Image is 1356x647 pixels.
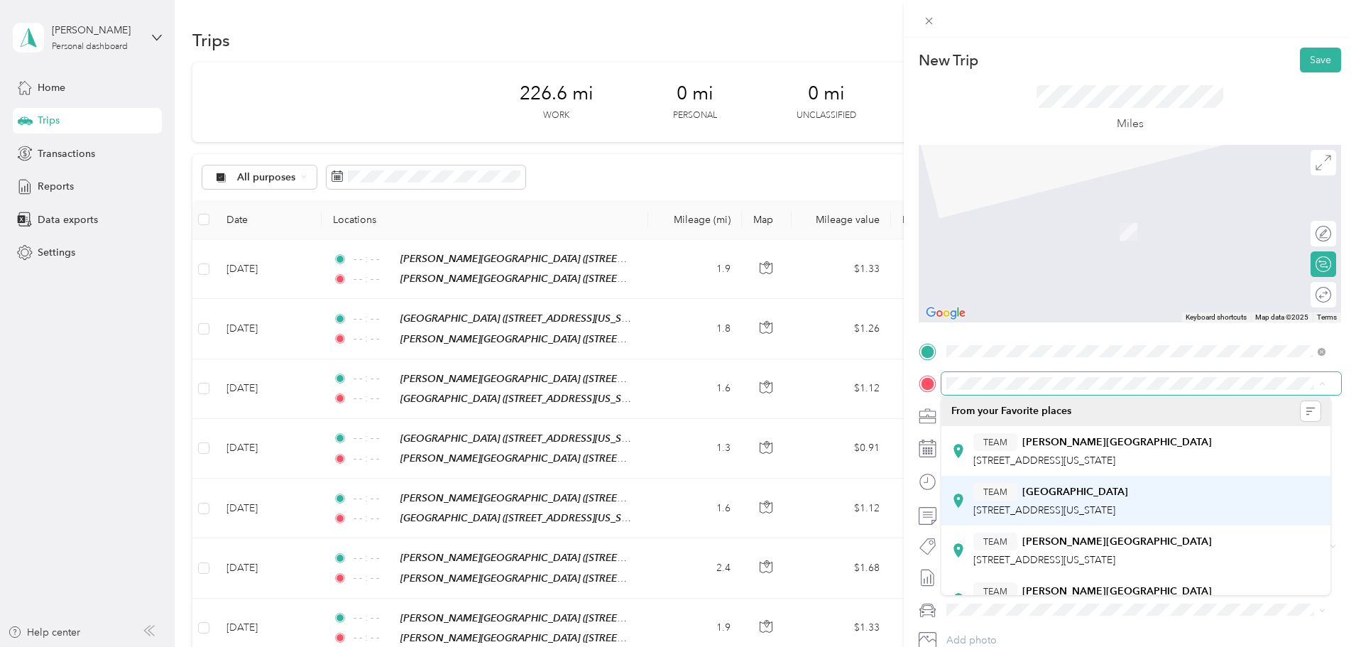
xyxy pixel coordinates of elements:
[1186,312,1247,322] button: Keyboard shortcuts
[919,50,978,70] p: New Trip
[983,535,1007,548] span: TEAM
[922,304,969,322] img: Google
[1300,48,1341,72] button: Save
[973,483,1017,501] button: TEAM
[1022,486,1128,499] strong: [GEOGRAPHIC_DATA]
[983,486,1007,499] span: TEAM
[1117,115,1144,133] p: Miles
[1022,585,1212,598] strong: [PERSON_NAME][GEOGRAPHIC_DATA]
[973,554,1115,566] span: [STREET_ADDRESS][US_STATE]
[983,436,1007,449] span: TEAM
[922,304,969,322] a: Open this area in Google Maps (opens a new window)
[973,455,1115,467] span: [STREET_ADDRESS][US_STATE]
[1255,313,1308,321] span: Map data ©2025
[973,582,1017,600] button: TEAM
[1022,535,1212,548] strong: [PERSON_NAME][GEOGRAPHIC_DATA]
[1022,436,1212,449] strong: [PERSON_NAME][GEOGRAPHIC_DATA]
[983,585,1007,598] span: TEAM
[1276,567,1356,647] iframe: Everlance-gr Chat Button Frame
[951,405,1071,418] span: From your Favorite places
[973,533,1017,550] button: TEAM
[973,433,1017,451] button: TEAM
[973,504,1115,516] span: [STREET_ADDRESS][US_STATE]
